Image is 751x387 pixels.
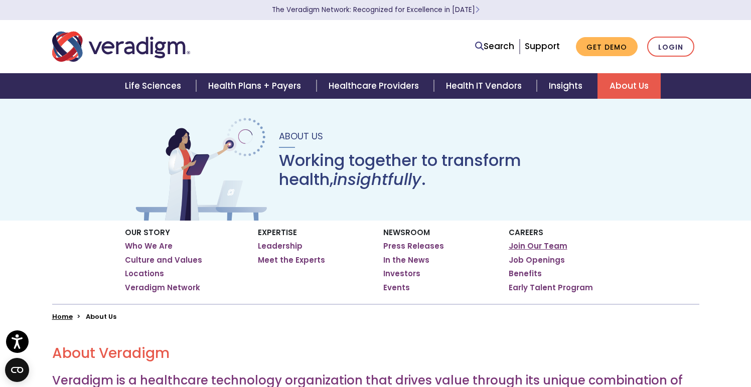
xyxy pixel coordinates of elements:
[258,255,325,265] a: Meet the Experts
[475,5,480,15] span: Learn More
[333,168,421,190] em: insightfully
[52,30,190,63] img: Veradigm logo
[125,269,164,279] a: Locations
[279,130,323,142] span: About Us
[383,283,410,293] a: Events
[509,241,567,251] a: Join Our Team
[509,269,542,279] a: Benefits
[52,345,699,362] h2: About Veradigm
[5,358,29,382] button: Open CMP widget
[52,312,73,321] a: Home
[576,37,638,57] a: Get Demo
[125,241,173,251] a: Who We Are
[383,255,429,265] a: In the News
[597,73,661,99] a: About Us
[317,73,434,99] a: Healthcare Providers
[196,73,316,99] a: Health Plans + Payers
[509,255,565,265] a: Job Openings
[434,73,537,99] a: Health IT Vendors
[537,73,597,99] a: Insights
[125,255,202,265] a: Culture and Values
[383,241,444,251] a: Press Releases
[525,40,560,52] a: Support
[509,283,593,293] a: Early Talent Program
[279,151,618,189] h1: Working together to transform health, .
[272,5,480,15] a: The Veradigm Network: Recognized for Excellence in [DATE]Learn More
[258,241,303,251] a: Leadership
[647,37,694,57] a: Login
[125,283,200,293] a: Veradigm Network
[383,269,420,279] a: Investors
[558,315,739,375] iframe: Drift Chat Widget
[113,73,196,99] a: Life Sciences
[475,40,514,53] a: Search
